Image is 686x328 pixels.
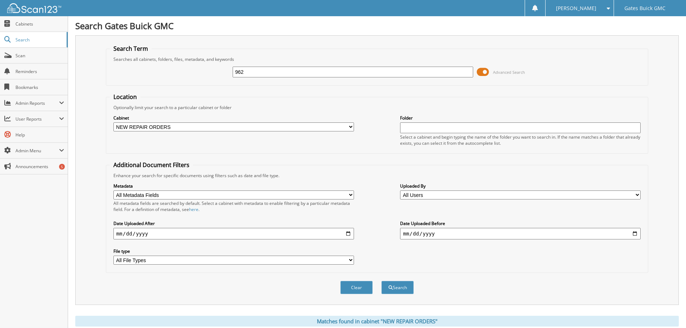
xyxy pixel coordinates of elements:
img: scan123-logo-white.svg [7,3,61,13]
span: Announcements [15,163,64,170]
div: Matches found in cabinet "NEW REPAIR ORDERS" [75,316,679,327]
label: File type [113,248,354,254]
span: Reminders [15,68,64,75]
span: Advanced Search [493,69,525,75]
h1: Search Gates Buick GMC [75,20,679,32]
span: Bookmarks [15,84,64,90]
input: end [400,228,641,239]
span: Cabinets [15,21,64,27]
div: 5 [59,164,65,170]
label: Cabinet [113,115,354,121]
span: Gates Buick GMC [624,6,665,10]
label: Date Uploaded Before [400,220,641,226]
div: Searches all cabinets, folders, files, metadata, and keywords [110,56,644,62]
span: Search [15,37,63,43]
span: Help [15,132,64,138]
legend: Location [110,93,140,101]
label: Uploaded By [400,183,641,189]
legend: Search Term [110,45,152,53]
span: Scan [15,53,64,59]
button: Search [381,281,414,294]
span: [PERSON_NAME] [556,6,596,10]
div: Select a cabinet and begin typing the name of the folder you want to search in. If the name match... [400,134,641,146]
span: Admin Reports [15,100,59,106]
button: Clear [340,281,373,294]
label: Date Uploaded After [113,220,354,226]
div: Enhance your search for specific documents using filters such as date and file type. [110,172,644,179]
span: Admin Menu [15,148,59,154]
div: Optionally limit your search to a particular cabinet or folder [110,104,644,111]
div: All metadata fields are searched by default. Select a cabinet with metadata to enable filtering b... [113,200,354,212]
legend: Additional Document Filters [110,161,193,169]
label: Folder [400,115,641,121]
span: User Reports [15,116,59,122]
label: Metadata [113,183,354,189]
input: start [113,228,354,239]
a: here [189,206,198,212]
